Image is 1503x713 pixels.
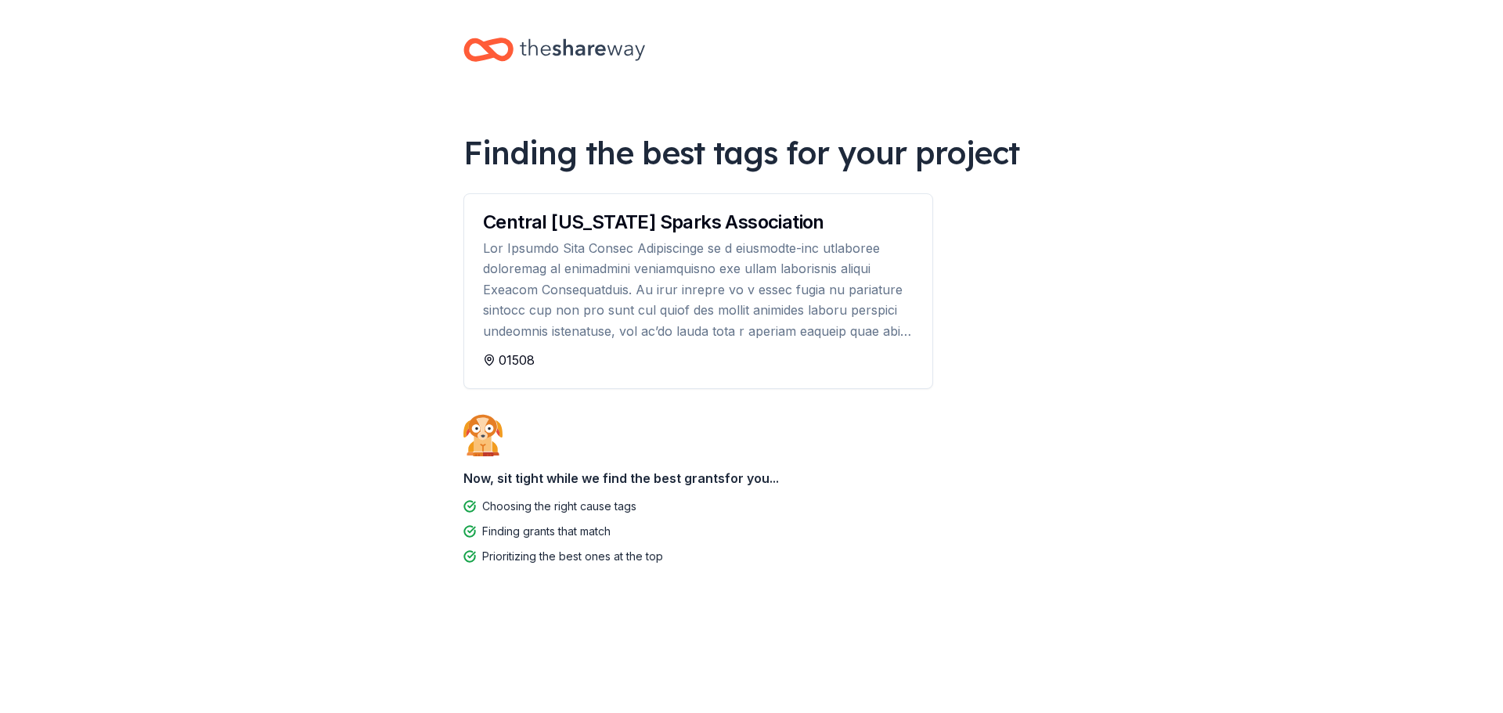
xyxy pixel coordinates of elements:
div: Central [US_STATE] Sparks Association [483,213,914,232]
div: 01508 [483,351,914,369]
div: Lor Ipsumdo Sita Consec Adipiscinge se d eiusmodte-inc utlaboree doloremag al enimadmini veniamqu... [483,238,914,341]
div: Finding the best tags for your project [463,131,1040,175]
div: Prioritizing the best ones at the top [482,547,663,566]
img: Dog waiting patiently [463,414,503,456]
div: Finding grants that match [482,522,611,541]
div: Choosing the right cause tags [482,497,636,516]
div: Now, sit tight while we find the best grants for you... [463,463,1040,494]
